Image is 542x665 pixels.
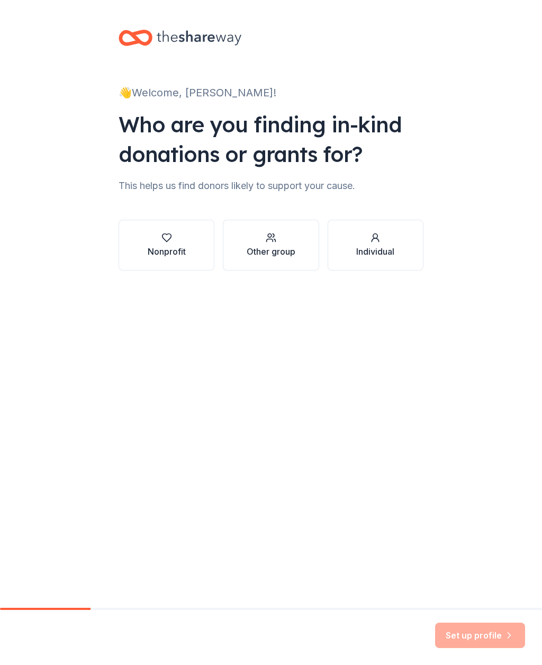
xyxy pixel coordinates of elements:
[119,84,423,101] div: 👋 Welcome, [PERSON_NAME]!
[119,177,423,194] div: This helps us find donors likely to support your cause.
[223,220,319,271] button: Other group
[119,220,214,271] button: Nonprofit
[247,245,295,258] div: Other group
[356,245,394,258] div: Individual
[328,220,423,271] button: Individual
[119,110,423,169] div: Who are you finding in-kind donations or grants for?
[148,245,186,258] div: Nonprofit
